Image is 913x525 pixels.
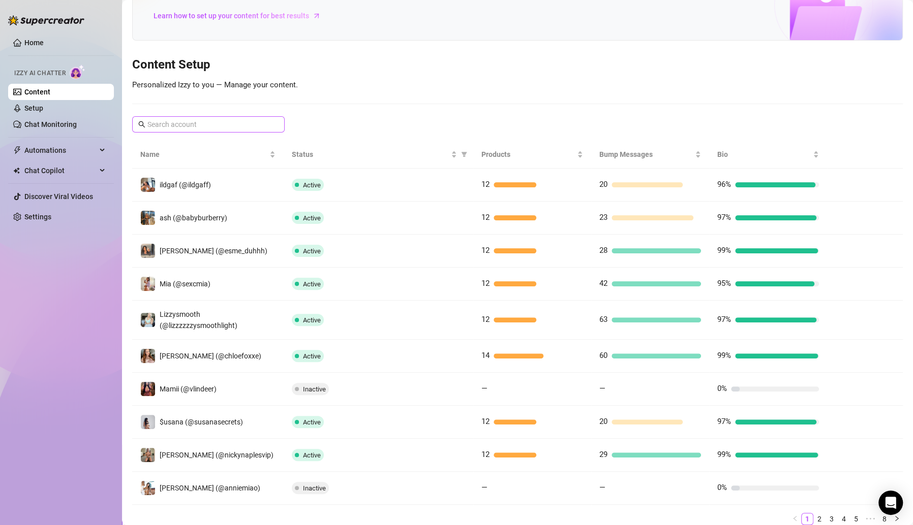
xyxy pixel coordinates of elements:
[24,104,43,112] a: Setup
[599,351,607,360] span: 60
[717,483,727,492] span: 0%
[160,247,267,255] span: [PERSON_NAME] (@esme_duhhh)
[24,39,44,47] a: Home
[599,246,607,255] span: 28
[599,315,607,324] span: 63
[160,352,261,360] span: [PERSON_NAME] (@chloefoxxe)
[141,481,155,495] img: Annie (@anniemiao)
[132,57,903,73] h3: Content Setup
[894,515,900,521] span: right
[826,513,837,524] a: 3
[599,180,607,189] span: 20
[160,214,227,222] span: ash (@babyburberry)
[599,384,605,393] span: —
[461,151,467,157] span: filter
[303,352,321,360] span: Active
[878,513,891,525] li: 8
[717,180,731,189] span: 96%
[303,247,321,255] span: Active
[70,64,85,79] img: AI Chatter
[709,141,827,169] th: Bio
[599,149,693,160] span: Bump Messages
[160,310,237,330] span: Lizzysmooth (@lizzzzzzysmoothlight)
[24,120,77,128] a: Chat Monitoring
[141,277,155,291] img: Mia (@sexcmia)
[13,167,20,174] img: Chat Copilot
[303,280,321,288] span: Active
[303,214,321,222] span: Active
[459,147,469,162] span: filter
[141,313,155,327] img: Lizzysmooth (@lizzzzzzysmoothlight)
[599,279,607,288] span: 42
[481,315,490,324] span: 12
[481,417,490,426] span: 12
[160,280,210,288] span: Mia (@sexcmia)
[160,418,243,426] span: $usana (@susanasecrets)
[789,513,801,525] button: left
[24,192,93,201] a: Discover Viral Videos
[862,513,878,525] li: Next 5 Pages
[717,246,731,255] span: 99%
[838,513,850,525] li: 4
[717,315,731,324] span: 97%
[303,385,326,393] span: Inactive
[8,15,84,25] img: logo-BBDzfeDw.svg
[312,11,322,21] span: arrow-right
[850,513,862,525] li: 5
[838,513,849,524] a: 4
[792,515,798,521] span: left
[303,418,321,426] span: Active
[303,451,321,459] span: Active
[160,385,217,393] span: Mamii (@vlindeer)
[599,450,607,459] span: 29
[303,316,321,324] span: Active
[826,513,838,525] li: 3
[481,384,488,393] span: —
[24,142,97,158] span: Automations
[24,162,97,179] span: Chat Copilot
[481,483,488,492] span: —
[891,513,903,525] li: Next Page
[141,448,155,462] img: Nicky (@nickynaplesvip)
[801,513,813,525] li: 1
[599,417,607,426] span: 20
[481,149,575,160] span: Products
[599,213,607,222] span: 23
[160,181,211,189] span: ildgaf (@ildgaff)
[878,490,903,515] div: Open Intercom Messenger
[140,149,267,160] span: Name
[24,88,50,96] a: Content
[862,513,878,525] span: •••
[13,146,21,154] span: thunderbolt
[481,450,490,459] span: 12
[141,211,155,225] img: ash (@babyburberry)
[303,484,326,492] span: Inactive
[789,513,801,525] li: Previous Page
[717,450,731,459] span: 99%
[717,384,727,393] span: 0%
[141,415,155,429] img: $usana (@susanasecrets)
[591,141,709,169] th: Bump Messages
[160,451,273,459] span: [PERSON_NAME] (@nickynaplesvip)
[138,121,145,128] span: search
[481,180,490,189] span: 12
[717,279,731,288] span: 95%
[153,8,328,24] a: Learn how to set up your content for best results
[292,149,449,160] span: Status
[154,10,309,21] span: Learn how to set up your content for best results
[160,484,260,492] span: [PERSON_NAME] (@anniemiao)
[147,119,270,130] input: Search account
[879,513,890,524] a: 8
[850,513,862,524] a: 5
[132,80,298,89] span: Personalized Izzy to you — Manage your content.
[24,213,51,221] a: Settings
[481,279,490,288] span: 12
[814,513,825,524] a: 2
[132,141,284,169] th: Name
[141,244,155,258] img: Esmeralda (@esme_duhhh)
[481,351,490,360] span: 14
[481,246,490,255] span: 12
[481,213,490,222] span: 12
[284,141,473,169] th: Status
[717,351,731,360] span: 99%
